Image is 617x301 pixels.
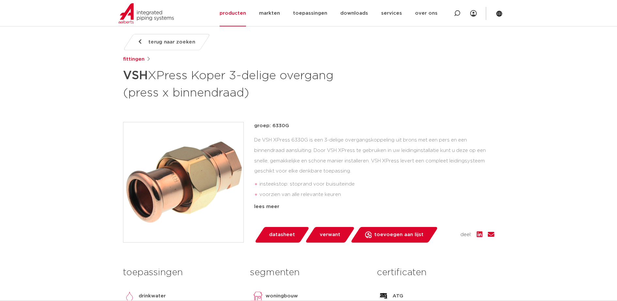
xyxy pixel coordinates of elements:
[254,203,494,211] div: lees meer
[250,266,367,279] h3: segmenten
[266,292,298,300] p: woningbouw
[393,292,403,300] p: ATG
[259,200,494,210] li: Leak Before Pressed-functie
[123,70,148,82] strong: VSH
[254,135,494,200] div: De VSH XPress 6330G is een 3-delige overgangskoppeling uit brons met een pers en een binnendraad ...
[123,66,368,101] h1: XPress Koper 3-delige overgang (press x binnendraad)
[148,37,195,47] span: terug naar zoeken
[377,266,494,279] h3: certificaten
[123,266,240,279] h3: toepassingen
[320,230,340,240] span: verwant
[254,122,494,130] p: groep: 6330G
[123,122,243,242] img: Product Image for VSH XPress Koper 3-delige overgang (press x binnendraad)
[259,189,494,200] li: voorzien van alle relevante keuren
[123,34,210,50] a: terug naar zoeken
[254,227,310,243] a: datasheet
[123,55,145,63] a: fittingen
[139,292,166,300] p: drinkwater
[259,179,494,189] li: insteekstop: stoprand voor buisuiteinde
[305,227,355,243] a: verwant
[374,230,424,240] span: toevoegen aan lijst
[269,230,295,240] span: datasheet
[460,231,471,239] span: deel:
